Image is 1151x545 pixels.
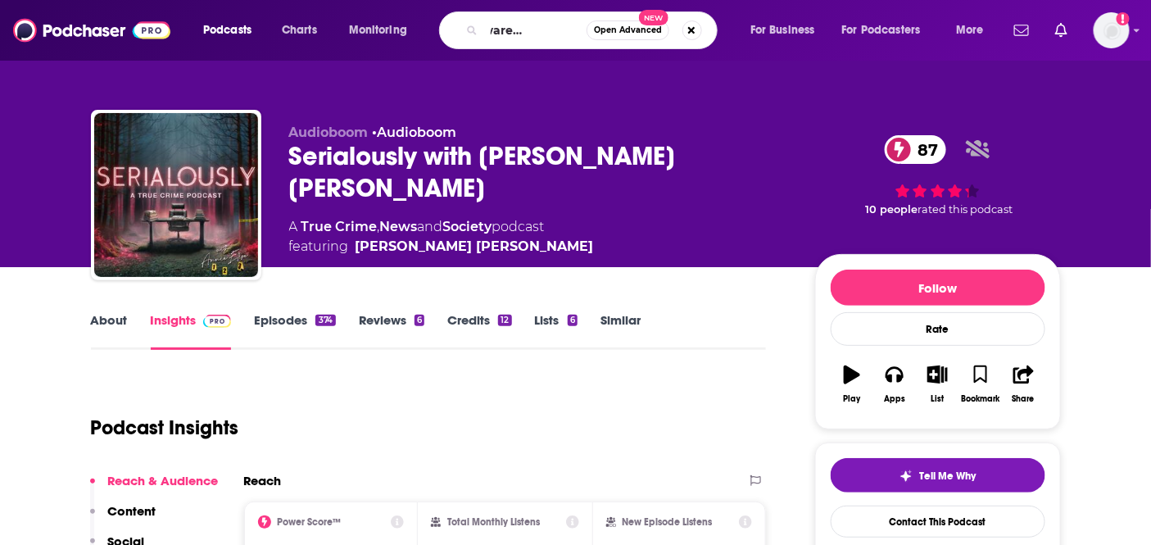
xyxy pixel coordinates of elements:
[945,17,1004,43] button: open menu
[447,516,540,528] h2: Total Monthly Listens
[203,315,232,328] img: Podchaser Pro
[254,312,335,350] a: Episodes374
[356,237,594,257] a: [PERSON_NAME] [PERSON_NAME]
[831,355,873,414] button: Play
[739,17,836,43] button: open menu
[203,19,251,42] span: Podcasts
[831,312,1045,346] div: Rate
[535,312,578,350] a: Lists6
[884,394,905,404] div: Apps
[108,473,219,488] p: Reach & Audience
[498,315,511,326] div: 12
[594,26,662,34] span: Open Advanced
[831,458,1045,493] button: tell me why sparkleTell Me Why
[1094,12,1130,48] img: User Profile
[378,219,380,234] span: ,
[192,17,273,43] button: open menu
[91,416,239,440] h1: Podcast Insights
[931,394,945,404] div: List
[832,17,945,43] button: open menu
[1049,16,1074,44] a: Show notifications dropdown
[873,355,916,414] button: Apps
[1094,12,1130,48] span: Logged in as ABolliger
[600,312,641,350] a: Similar
[447,312,511,350] a: Credits12
[919,470,976,483] span: Tell Me Why
[315,315,335,326] div: 374
[900,470,913,483] img: tell me why sparkle
[568,315,578,326] div: 6
[750,19,815,42] span: For Business
[90,503,156,534] button: Content
[90,473,219,503] button: Reach & Audience
[359,312,424,350] a: Reviews6
[918,203,1013,216] span: rated this podcast
[831,270,1045,306] button: Follow
[278,516,342,528] h2: Power Score™
[13,15,170,46] img: Podchaser - Follow, Share and Rate Podcasts
[639,10,668,25] span: New
[94,113,258,277] img: Serialously with Annie Elise
[843,394,860,404] div: Play
[901,135,946,164] span: 87
[961,394,999,404] div: Bookmark
[301,219,378,234] a: True Crime
[380,219,418,234] a: News
[1117,12,1130,25] svg: Add a profile image
[378,125,457,140] a: Audioboom
[1008,16,1035,44] a: Show notifications dropdown
[289,125,369,140] span: Audioboom
[418,219,443,234] span: and
[289,217,594,257] div: A podcast
[271,17,327,43] a: Charts
[373,125,457,140] span: •
[865,203,918,216] span: 10 people
[289,237,594,257] span: featuring
[885,135,946,164] a: 87
[282,19,317,42] span: Charts
[831,506,1045,538] a: Contact This Podcast
[91,312,128,350] a: About
[244,473,282,488] h2: Reach
[455,11,733,49] div: Search podcasts, credits, & more...
[587,20,669,40] button: Open AdvancedNew
[959,355,1002,414] button: Bookmark
[956,19,984,42] span: More
[108,503,156,519] p: Content
[443,219,492,234] a: Society
[484,17,587,43] input: Search podcasts, credits, & more...
[842,19,921,42] span: For Podcasters
[623,516,713,528] h2: New Episode Listens
[349,19,407,42] span: Monitoring
[916,355,958,414] button: List
[338,17,428,43] button: open menu
[815,125,1061,227] div: 87 10 peoplerated this podcast
[415,315,424,326] div: 6
[1013,394,1035,404] div: Share
[151,312,232,350] a: InsightsPodchaser Pro
[1094,12,1130,48] button: Show profile menu
[1002,355,1045,414] button: Share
